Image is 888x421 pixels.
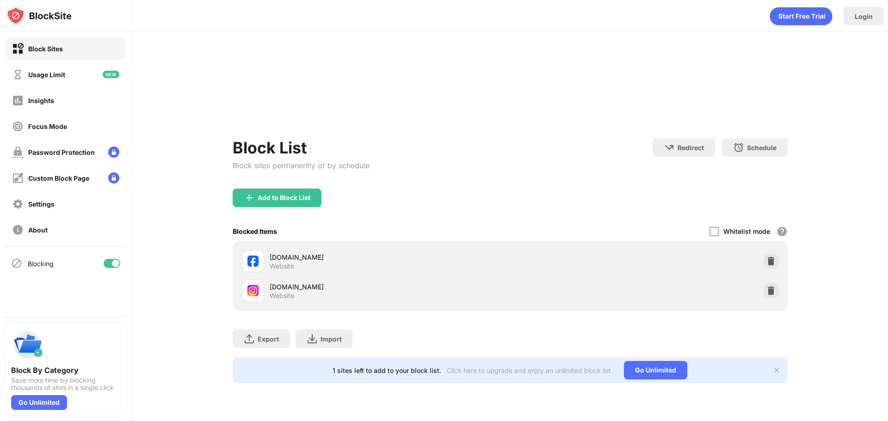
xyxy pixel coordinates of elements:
[321,335,342,343] div: Import
[12,95,24,106] img: insights-off.svg
[12,69,24,80] img: time-usage-off.svg
[12,43,24,55] img: block-on.svg
[12,146,24,158] img: password-protection-off.svg
[270,262,294,270] div: Website
[11,329,44,362] img: push-categories.svg
[270,252,510,262] div: [DOMAIN_NAME]
[12,121,24,132] img: focus-off.svg
[270,292,294,300] div: Website
[723,227,770,235] div: Whitelist mode
[233,227,277,235] div: Blocked Items
[11,377,120,391] div: Save more time by blocking thousands of sites in a single click
[11,395,67,410] div: Go Unlimited
[233,58,788,127] iframe: Banner
[11,258,22,269] img: blocking-icon.svg
[770,7,832,25] div: animation
[28,122,67,130] div: Focus Mode
[624,361,687,379] div: Go Unlimited
[678,144,704,152] div: Redirect
[28,45,63,53] div: Block Sites
[28,148,95,156] div: Password Protection
[447,366,613,374] div: Click here to upgrade and enjoy an unlimited block list.
[28,226,48,234] div: About
[247,256,259,267] img: favicons
[12,198,24,210] img: settings-off.svg
[855,12,873,20] div: Login
[747,144,777,152] div: Schedule
[28,71,65,79] div: Usage Limit
[28,200,55,208] div: Settings
[270,282,510,292] div: [DOMAIN_NAME]
[108,172,119,183] img: lock-menu.svg
[258,194,310,201] div: Add to Block List
[108,146,119,158] img: lock-menu.svg
[11,366,120,375] div: Block By Category
[6,6,72,25] img: logo-blocksite.svg
[247,285,259,296] img: favicons
[12,224,24,236] img: about-off.svg
[333,366,441,374] div: 1 sites left to add to your block list.
[28,174,89,182] div: Custom Block Page
[28,97,54,104] div: Insights
[28,260,54,268] div: Blocking
[773,366,780,374] img: x-button.svg
[233,161,370,170] div: Block sites permanently or by schedule
[12,172,24,184] img: customize-block-page-off.svg
[258,335,279,343] div: Export
[233,138,370,157] div: Block List
[103,71,119,78] img: new-icon.svg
